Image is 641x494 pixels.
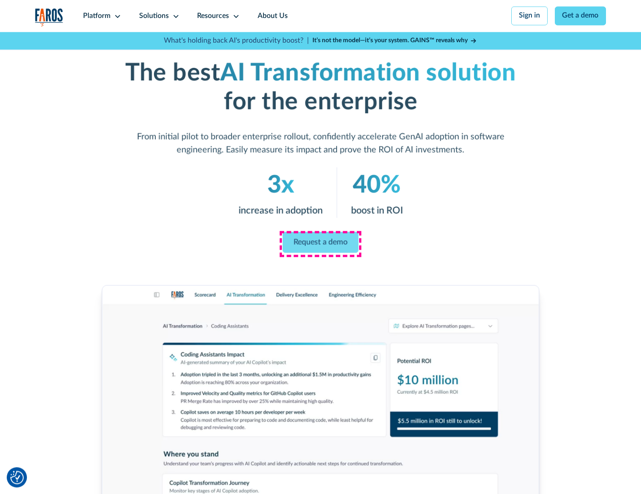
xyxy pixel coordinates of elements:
[10,471,24,484] img: Revisit consent button
[283,232,359,253] a: Request a demo
[511,6,548,25] a: Sign in
[312,37,468,44] strong: It’s not the model—it’s your system. GAINS™ reveals why
[224,90,417,114] strong: for the enterprise
[10,471,24,484] button: Cookie Settings
[112,131,528,157] p: From initial pilot to broader enterprise rollout, confidently accelerate GenAI adoption in softwa...
[197,11,229,22] div: Resources
[238,203,322,218] p: increase in adoption
[220,61,516,85] em: AI Transformation solution
[139,11,169,22] div: Solutions
[267,173,294,197] em: 3x
[125,61,220,85] strong: The best
[555,6,606,25] a: Get a demo
[351,203,403,218] p: boost in ROI
[35,8,64,26] img: Logo of the analytics and reporting company Faros.
[353,173,401,197] em: 40%
[83,11,110,22] div: Platform
[312,36,478,45] a: It’s not the model—it’s your system. GAINS™ reveals why
[35,8,64,26] a: home
[164,35,309,46] p: What's holding back AI's productivity boost? |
